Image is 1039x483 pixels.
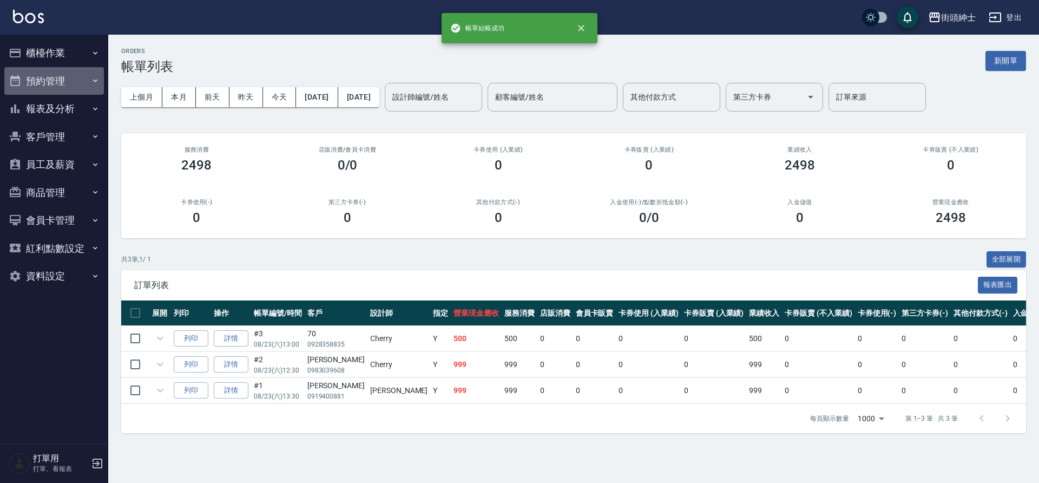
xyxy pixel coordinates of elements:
[214,356,248,373] a: 詳情
[897,6,918,28] button: save
[951,301,1010,326] th: 其他付款方式(-)
[229,87,263,107] button: 昨天
[121,48,173,55] h2: ORDERS
[537,326,573,351] td: 0
[121,254,151,264] p: 共 3 筆, 1 / 1
[174,382,208,399] button: 列印
[502,301,537,326] th: 服務消費
[251,378,305,403] td: #1
[681,301,747,326] th: 卡券販賣 (入業績)
[947,158,955,173] h3: 0
[174,356,208,373] button: 列印
[196,87,229,107] button: 前天
[430,352,451,377] td: Y
[251,326,305,351] td: #3
[782,352,854,377] td: 0
[681,352,747,377] td: 0
[738,146,863,153] h2: 業績收入
[573,352,616,377] td: 0
[495,158,502,173] h3: 0
[296,87,338,107] button: [DATE]
[899,378,951,403] td: 0
[149,301,171,326] th: 展開
[573,326,616,351] td: 0
[985,55,1026,66] a: 新開單
[616,378,681,403] td: 0
[951,378,1010,403] td: 0
[121,87,162,107] button: 上個月
[307,380,365,391] div: [PERSON_NAME]
[193,210,200,225] h3: 0
[616,352,681,377] td: 0
[537,301,573,326] th: 店販消費
[796,210,804,225] h3: 0
[174,330,208,347] button: 列印
[13,10,44,23] img: Logo
[802,88,819,106] button: Open
[4,179,104,207] button: 商品管理
[344,210,351,225] h3: 0
[855,326,899,351] td: 0
[251,352,305,377] td: #2
[855,352,899,377] td: 0
[984,8,1026,28] button: 登出
[285,146,410,153] h2: 店販消費 /會員卡消費
[33,453,88,464] h5: 打單用
[639,210,659,225] h3: 0 /0
[978,279,1018,290] a: 報表匯出
[134,146,259,153] h3: 服務消費
[746,352,782,377] td: 999
[285,199,410,206] h2: 第三方卡券(-)
[33,464,88,474] p: 打單、看報表
[307,328,365,340] div: 70
[214,330,248,347] a: 詳情
[4,95,104,123] button: 報表及分析
[951,352,1010,377] td: 0
[4,151,104,179] button: 員工及薪資
[502,378,537,403] td: 999
[134,199,259,206] h2: 卡券使用(-)
[855,378,899,403] td: 0
[616,326,681,351] td: 0
[573,378,616,403] td: 0
[171,301,211,326] th: 列印
[254,365,302,375] p: 08/23 (六) 12:30
[451,301,502,326] th: 營業現金應收
[888,146,1013,153] h2: 卡券販賣 (不入業績)
[537,378,573,403] td: 0
[307,354,365,365] div: [PERSON_NAME]
[645,158,653,173] h3: 0
[430,301,451,326] th: 指定
[4,67,104,95] button: 預約管理
[899,352,951,377] td: 0
[681,326,747,351] td: 0
[810,414,849,423] p: 每頁顯示數量
[785,158,815,173] h3: 2498
[782,326,854,351] td: 0
[746,301,782,326] th: 業績收入
[121,59,173,74] h3: 帳單列表
[587,146,712,153] h2: 卡券販賣 (入業績)
[616,301,681,326] th: 卡券使用 (入業績)
[4,206,104,234] button: 會員卡管理
[978,277,1018,293] button: 報表匯出
[436,199,561,206] h2: 其他付款方式(-)
[450,23,504,34] span: 帳單結帳成功
[951,326,1010,351] td: 0
[451,326,502,351] td: 500
[899,326,951,351] td: 0
[537,352,573,377] td: 0
[495,210,502,225] h3: 0
[430,326,451,351] td: Y
[254,391,302,401] p: 08/23 (六) 13:30
[855,301,899,326] th: 卡券使用(-)
[338,87,379,107] button: [DATE]
[254,340,302,349] p: 08/23 (六) 13:00
[899,301,951,326] th: 第三方卡券(-)
[782,301,854,326] th: 卡券販賣 (不入業績)
[936,210,966,225] h3: 2498
[430,378,451,403] td: Y
[941,11,976,24] div: 街頭紳士
[307,340,365,349] p: 0928358835
[853,404,888,433] div: 1000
